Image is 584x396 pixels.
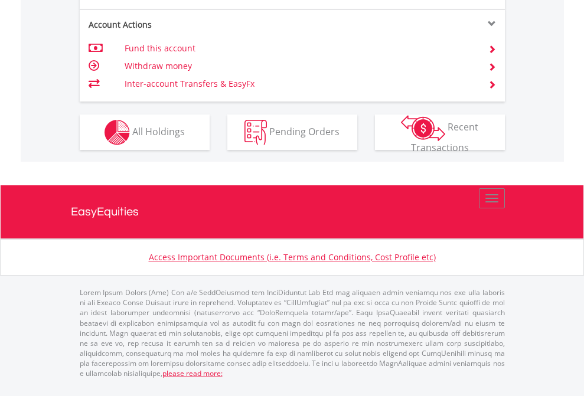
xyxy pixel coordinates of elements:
[401,115,445,141] img: transactions-zar-wht.png
[162,368,223,378] a: please read more:
[80,287,505,378] p: Lorem Ipsum Dolors (Ame) Con a/e SeddOeiusmod tem InciDiduntut Lab Etd mag aliquaen admin veniamq...
[375,114,505,150] button: Recent Transactions
[125,75,474,93] td: Inter-account Transfers & EasyFx
[125,40,474,57] td: Fund this account
[105,120,130,145] img: holdings-wht.png
[244,120,267,145] img: pending_instructions-wht.png
[125,57,474,75] td: Withdraw money
[71,185,514,238] a: EasyEquities
[149,251,436,263] a: Access Important Documents (i.e. Terms and Conditions, Cost Profile etc)
[132,125,185,138] span: All Holdings
[227,114,357,150] button: Pending Orders
[80,114,210,150] button: All Holdings
[269,125,340,138] span: Pending Orders
[80,19,292,31] div: Account Actions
